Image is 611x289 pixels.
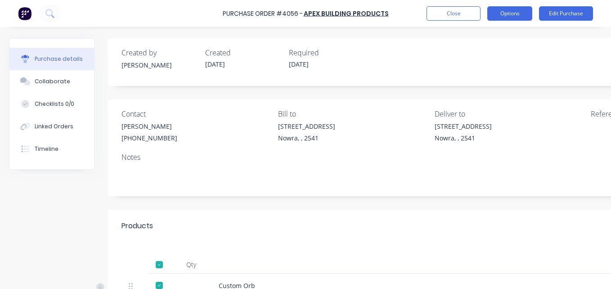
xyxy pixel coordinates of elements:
div: Bill to [278,108,428,119]
div: Timeline [35,145,58,153]
div: Deliver to [435,108,584,119]
button: Linked Orders [9,115,94,138]
button: Checklists 0/0 [9,93,94,115]
div: Purchase details [35,55,83,63]
div: [STREET_ADDRESS] [435,122,492,131]
div: Nowra, , 2541 [278,133,335,143]
div: Created by [121,47,198,58]
div: Checklists 0/0 [35,100,74,108]
button: Edit Purchase [539,6,593,21]
div: Contact [121,108,271,119]
div: Qty [171,256,211,274]
div: Products [121,221,153,231]
button: Close [427,6,481,21]
button: Options [487,6,532,21]
div: [PHONE_NUMBER] [121,133,177,143]
img: Factory [18,7,31,20]
div: [PERSON_NAME] [121,122,177,131]
div: Nowra, , 2541 [435,133,492,143]
div: Linked Orders [35,122,73,131]
div: Required [289,47,365,58]
div: [PERSON_NAME] [121,60,198,70]
a: Apex Building Products [304,9,389,18]
div: Collaborate [35,77,70,86]
div: [STREET_ADDRESS] [278,122,335,131]
button: Collaborate [9,70,94,93]
button: Timeline [9,138,94,160]
div: Created [205,47,282,58]
div: Purchase Order #4056 - [223,9,303,18]
button: Purchase details [9,48,94,70]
